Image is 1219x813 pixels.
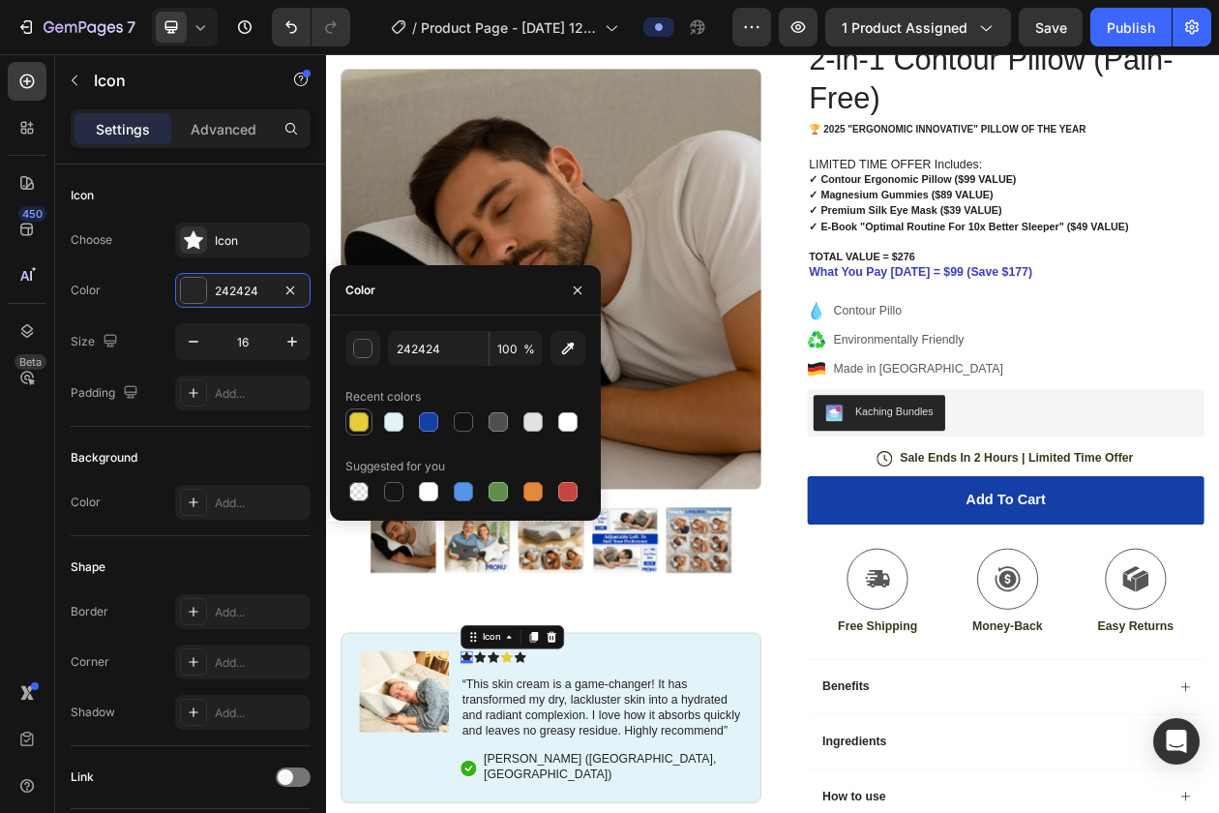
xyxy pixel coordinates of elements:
p: Settings [96,119,150,139]
strong: TOTAL VALUE = $276 [628,256,766,272]
p: Free Shipping [666,735,769,755]
p: Money-Back [841,735,932,755]
span: % [523,341,535,358]
button: 7 [8,8,144,46]
div: Open Intercom Messenger [1153,718,1200,765]
span: 1 product assigned [842,17,967,38]
strong: What You Pay [DATE] = $99 (Save $177) [628,276,918,292]
p: Environmentally Friendly [660,361,880,384]
p: 7 [127,15,135,39]
div: Color [345,282,375,299]
div: Kaching Bundles [688,456,789,476]
button: Add to cart [626,550,1142,613]
button: 1 product assigned [825,8,1011,46]
div: 450 [18,206,46,222]
span: Save [1035,19,1067,36]
p: Advanced [191,119,256,139]
div: Add... [215,385,306,403]
div: Add to cart [832,569,936,593]
input: Eg: FFFFFF [388,331,489,366]
div: Publish [1107,17,1155,38]
div: Shape [71,558,105,576]
p: Made in [GEOGRAPHIC_DATA] [660,399,880,422]
p: Easy Returns [1003,735,1102,755]
div: Corner [71,653,109,671]
img: KachingBundles.png [649,456,672,479]
div: Color [71,282,101,299]
strong: ✓ Magnesium Gummies ($89 VALUE) [628,176,867,192]
div: Add... [215,495,306,512]
div: Size [71,329,122,355]
p: Icon [94,69,258,92]
div: Shadow [71,704,115,721]
div: Recent colors [345,388,421,406]
div: Suggested for you [345,458,445,475]
div: Icon [215,232,306,250]
p: Sale Ends In 2 Hours | Limited Time Offer [746,516,1050,536]
div: Add... [215,654,306,672]
div: Color [71,494,101,511]
div: Choose [71,231,112,249]
div: 242424 [215,283,271,300]
div: Beta [15,354,46,370]
strong: ✓ Premium Silk Eye Mask ($39 VALUE) [628,196,878,212]
p: 🏆 2025 "Ergonomic Innovative" pillow of the year [628,91,1140,107]
strong: ✓ Contour Ergonomic Pillow ($99 VALUE) [628,156,898,171]
span: / [412,17,417,38]
button: Save [1019,8,1083,46]
iframe: Design area [326,54,1219,813]
button: Kaching Bundles [634,444,805,491]
div: Link [71,768,94,786]
span: Product Page - [DATE] 12:14:32 [421,17,597,38]
p: LIMITED TIME OFFER Includes: [628,135,1140,155]
div: Undo/Redo [272,8,350,46]
div: Icon [71,187,94,204]
div: Background [71,449,137,467]
button: Publish [1090,8,1172,46]
p: Contour Pillo [660,323,880,346]
strong: ✓ E-Book "Optimal Routine For 10x Better Sleeper" ($49 VALUE) [628,217,1044,232]
div: Border [71,603,108,620]
div: Add... [215,705,306,722]
div: Add... [215,604,306,621]
div: Padding [71,380,142,406]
